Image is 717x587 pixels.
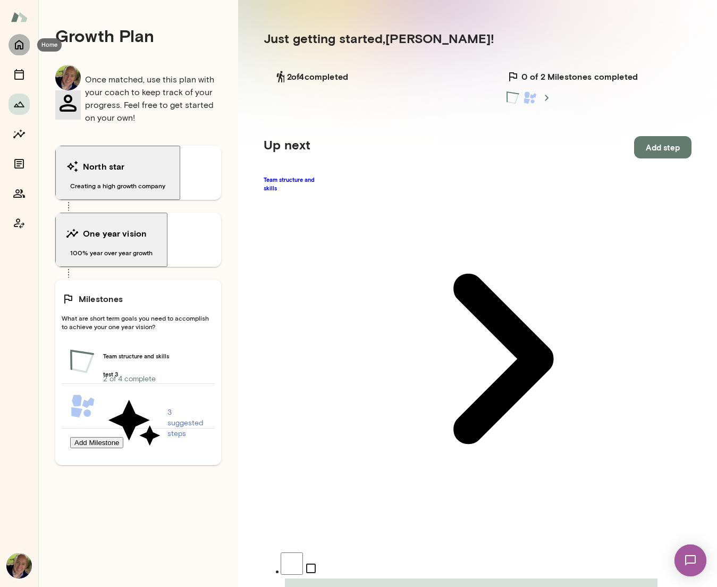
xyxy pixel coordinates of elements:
[85,73,221,124] p: Once matched, use this plan with your coach to keep track of your progress. Feel free to get star...
[9,64,30,85] button: Sessions
[66,181,170,190] span: Creating a high growth company
[521,70,638,83] h6: 0 of 2 Milestones completed
[62,314,215,331] span: What are short term goals you need to accomplish to achieve your one year vision?
[55,213,167,267] button: One year vision100% year over year growth
[70,437,123,448] button: Add Milestone
[9,94,30,115] button: Growth Plan
[11,7,28,27] img: Mento
[55,65,81,90] img: David McPherson
[55,26,221,46] h4: Growth Plan
[264,30,691,47] h5: Just getting started, [PERSON_NAME] !
[62,339,215,457] div: Team structure and skills2 of 4 completetest 33 suggested stepsAdd Milestone
[83,227,147,240] h6: One year vision
[287,70,348,83] a: 2of4completed
[103,352,206,360] h6: Team structure and skills
[37,38,62,52] div: Home
[55,146,180,200] button: North starCreating a high growth company
[66,248,157,257] span: 100% year over year growth
[634,136,691,158] button: Add step
[103,370,206,379] h6: test 3
[6,553,32,578] img: David McPherson
[9,123,30,145] button: Insights
[264,136,310,158] h5: Up next
[62,384,215,429] a: test 33 suggested steps
[9,183,30,204] button: Members
[62,339,215,384] a: Team structure and skills2 of 4 complete
[264,175,691,542] a: Team structure and skills
[9,153,30,174] button: Documents
[9,34,30,55] button: Home
[103,392,206,455] p: 3 suggested steps
[9,213,30,234] button: Coach app
[79,292,123,305] h6: Milestones
[83,160,125,173] h6: North star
